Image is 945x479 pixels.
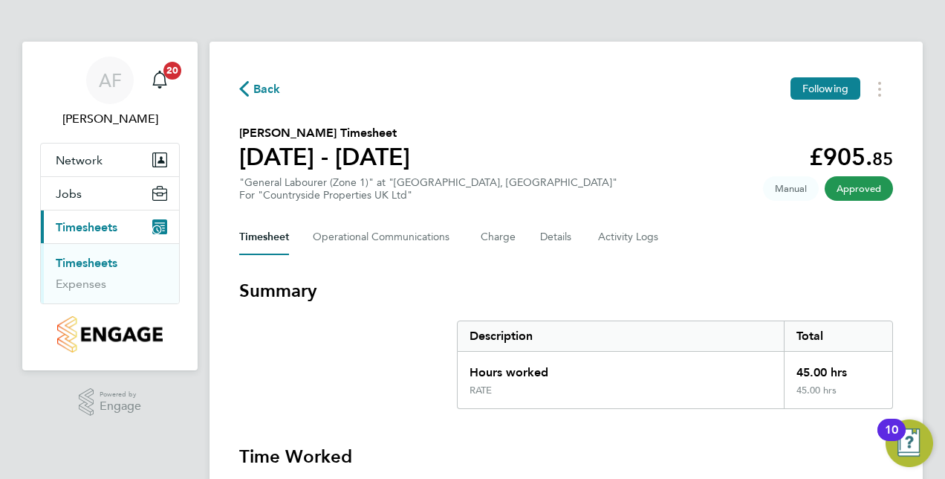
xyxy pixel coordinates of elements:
[41,243,179,303] div: Timesheets
[99,71,122,90] span: AF
[885,430,898,449] div: 10
[825,176,893,201] span: This timesheet has been approved.
[239,176,617,202] div: "General Labourer (Zone 1)" at "[GEOGRAPHIC_DATA], [GEOGRAPHIC_DATA]"
[163,62,181,80] span: 20
[239,445,893,469] h3: Time Worked
[239,279,893,303] h3: Summary
[457,321,893,409] div: Summary
[79,388,142,417] a: Powered byEngage
[872,148,893,170] span: 85
[784,352,892,385] div: 45.00 hrs
[100,400,141,413] span: Engage
[41,177,179,210] button: Jobs
[253,80,281,98] span: Back
[239,142,410,172] h1: [DATE] - [DATE]
[57,316,162,353] img: countryside-properties-logo-retina.png
[458,352,784,385] div: Hours worked
[784,385,892,408] div: 45.00 hrs
[56,277,106,291] a: Expenses
[598,219,660,255] button: Activity Logs
[239,80,281,98] button: Back
[784,321,892,351] div: Total
[22,42,198,370] nav: Main navigation
[41,210,179,243] button: Timesheets
[458,321,784,351] div: Description
[40,316,180,353] a: Go to home page
[56,256,117,270] a: Timesheets
[886,419,933,467] button: Open Resource Center, 10 new notifications
[470,385,492,396] div: RATE
[790,77,860,100] button: Following
[100,388,141,401] span: Powered by
[56,187,82,201] span: Jobs
[313,219,457,255] button: Operational Communications
[809,143,893,171] app-decimal: £905.
[239,124,410,142] h2: [PERSON_NAME] Timesheet
[481,219,516,255] button: Charge
[145,57,175,104] a: 20
[56,153,103,167] span: Network
[802,82,848,95] span: Following
[40,57,180,128] a: AF[PERSON_NAME]
[866,77,893,100] button: Timesheets Menu
[239,189,617,202] div: For "Countryside Properties UK Ltd"
[40,110,180,128] span: Alan Fox
[56,220,117,234] span: Timesheets
[239,219,289,255] button: Timesheet
[763,176,819,201] span: This timesheet was manually created.
[41,144,179,176] button: Network
[540,219,574,255] button: Details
